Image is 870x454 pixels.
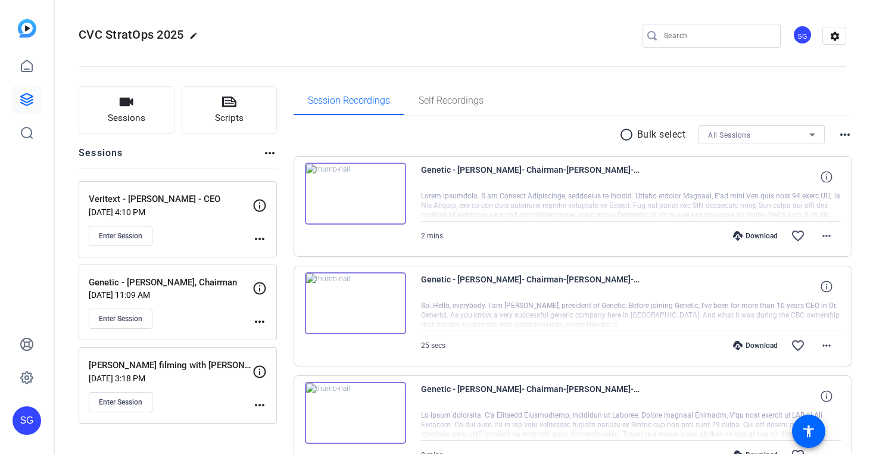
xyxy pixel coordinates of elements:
span: Enter Session [99,397,142,407]
mat-icon: accessibility [802,424,816,439]
img: blue-gradient.svg [18,19,36,38]
mat-icon: more_horiz [838,128,852,142]
p: [DATE] 3:18 PM [89,374,252,383]
ngx-avatar: Studio Giggle [793,25,813,46]
div: Download [727,231,784,241]
span: Enter Session [99,314,142,324]
mat-icon: settings [823,27,847,45]
span: Sessions [108,111,145,125]
p: Bulk select [637,128,686,142]
mat-icon: favorite_border [791,229,805,243]
span: CVC StratOps 2025 [79,27,183,42]
span: All Sessions [708,131,750,139]
div: SG [793,25,812,45]
mat-icon: edit [189,32,204,46]
div: SG [13,406,41,435]
p: [DATE] 4:10 PM [89,207,252,217]
mat-icon: favorite_border [791,338,805,353]
p: Genetic - [PERSON_NAME], Chairman [89,276,252,290]
p: Veritext - [PERSON_NAME] - CEO [89,192,252,206]
div: Download [727,341,784,350]
input: Search [664,29,771,43]
span: Enter Session [99,231,142,241]
mat-icon: more_horiz [819,229,834,243]
p: [DATE] 11:09 AM [89,290,252,300]
p: [PERSON_NAME] filming with [PERSON_NAME], CEO [89,359,252,372]
mat-icon: more_horiz [819,338,834,353]
h2: Sessions [79,146,123,169]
